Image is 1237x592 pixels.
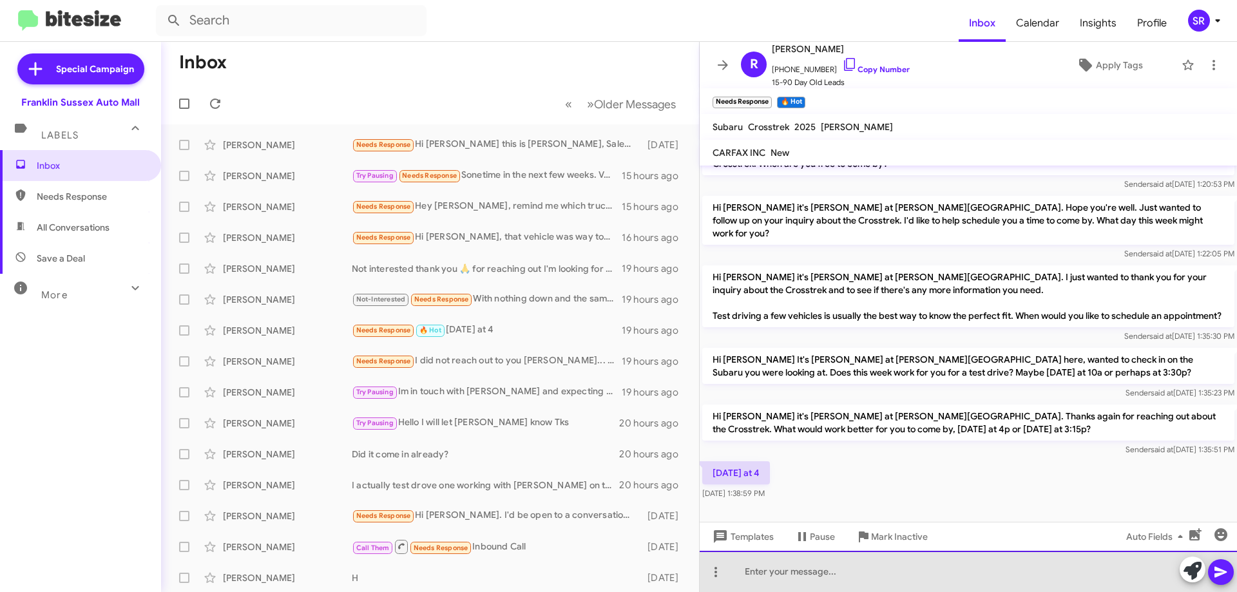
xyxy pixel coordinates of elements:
div: [DATE] [641,510,689,522]
button: Apply Tags [1043,53,1175,77]
div: Hi [PERSON_NAME]. I'd be open to a conversation to better understand the offer. [352,508,641,523]
span: said at [1149,179,1172,189]
span: Try Pausing [356,171,394,180]
div: [PERSON_NAME] [223,293,352,306]
span: Try Pausing [356,388,394,396]
span: Needs Response [414,295,469,303]
span: Pause [810,525,835,548]
div: [PERSON_NAME] [223,448,352,461]
span: Call Them [356,544,390,552]
p: Hi [PERSON_NAME] it's [PERSON_NAME] at [PERSON_NAME][GEOGRAPHIC_DATA]. Thanks again for reaching ... [702,405,1234,441]
span: Special Campaign [56,62,134,75]
div: [PERSON_NAME] [223,262,352,275]
div: [DATE] [641,540,689,553]
div: Hi [PERSON_NAME], that vehicle was way too high mileage, and way too expensive. [352,230,622,245]
div: [PERSON_NAME] [223,169,352,182]
div: [PERSON_NAME] [223,571,352,584]
span: Sender [DATE] 1:20:53 PM [1124,179,1234,189]
div: [PERSON_NAME] [223,231,352,244]
span: 🔥 Hot [419,326,441,334]
div: 15 hours ago [622,200,689,213]
div: Franklin Sussex Auto Mall [21,96,140,109]
a: Copy Number [842,64,910,74]
span: Needs Response [356,202,411,211]
a: Insights [1069,5,1127,42]
div: [PERSON_NAME] [223,479,352,492]
span: All Conversations [37,221,110,234]
div: [PERSON_NAME] [223,417,352,430]
span: Older Messages [594,97,676,111]
div: [PERSON_NAME] [223,324,352,337]
button: Next [579,91,684,117]
h1: Inbox [179,52,227,73]
span: [PHONE_NUMBER] [772,57,910,76]
span: Apply Tags [1096,53,1143,77]
p: Hi [PERSON_NAME] It's [PERSON_NAME] at [PERSON_NAME][GEOGRAPHIC_DATA] here, wanted to check in on... [702,348,1234,384]
input: Search [156,5,427,36]
a: Calendar [1006,5,1069,42]
small: Needs Response [713,97,772,108]
span: Inbox [37,159,146,172]
span: Auto Fields [1126,525,1188,548]
span: Needs Response [356,140,411,149]
span: Needs Response [356,357,411,365]
div: 19 hours ago [622,324,689,337]
span: » [587,96,594,112]
span: Try Pausing [356,419,394,427]
button: Mark Inactive [845,525,938,548]
button: SR [1177,10,1223,32]
div: [PERSON_NAME] [223,540,352,553]
div: I actually test drove one working with [PERSON_NAME] on the 12th. [352,479,619,492]
span: said at [1149,331,1172,341]
span: Sender [DATE] 1:35:51 PM [1126,444,1234,454]
div: Im in touch with [PERSON_NAME] and expecting message back [DATE] [352,385,622,399]
span: [PERSON_NAME] [821,121,893,133]
div: [DATE] at 4 [352,323,622,338]
div: Hello I will let [PERSON_NAME] know Tks [352,415,619,430]
span: CARFAX INC [713,147,765,158]
div: [PERSON_NAME] [223,386,352,399]
span: Not-Interested [356,295,406,303]
p: Hi [PERSON_NAME] it's [PERSON_NAME] at [PERSON_NAME][GEOGRAPHIC_DATA]. Hope you're well. Just wan... [702,196,1234,245]
span: said at [1151,388,1173,397]
span: Mark Inactive [871,525,928,548]
div: 20 hours ago [619,417,689,430]
div: [DATE] [641,138,689,151]
span: Labels [41,129,79,141]
span: said at [1149,249,1172,258]
span: Sender [DATE] 1:22:05 PM [1124,249,1234,258]
div: 16 hours ago [622,231,689,244]
div: 20 hours ago [619,448,689,461]
div: 15 hours ago [622,169,689,182]
div: Not interested thank you 🙏 for reaching out I'm looking for a hybrid something. That's good on gas. [352,262,622,275]
a: Profile [1127,5,1177,42]
span: Crosstrek [748,121,789,133]
span: Needs Response [414,544,468,552]
a: Inbox [959,5,1006,42]
button: Pause [784,525,845,548]
span: New [771,147,789,158]
span: 2025 [794,121,816,133]
div: 19 hours ago [622,293,689,306]
div: [PERSON_NAME] [223,138,352,151]
div: [DATE] [641,571,689,584]
span: Needs Response [356,233,411,242]
div: SR [1188,10,1210,32]
span: R [750,54,758,75]
span: 15-90 Day Old Leads [772,76,910,89]
span: Needs Response [402,171,457,180]
span: Needs Response [356,326,411,334]
div: Hi [PERSON_NAME] this is [PERSON_NAME], Sales Manager at [GEOGRAPHIC_DATA]. I saw you connected w... [352,137,641,152]
button: Auto Fields [1116,525,1198,548]
p: [DATE] at 4 [702,461,770,484]
div: Inbound Call [352,539,641,555]
div: 19 hours ago [622,262,689,275]
span: [PERSON_NAME] [772,41,910,57]
span: Save a Deal [37,252,85,265]
div: Hey [PERSON_NAME], remind me which truck i inquired about send me the link to it and the price pl... [352,199,622,214]
span: Needs Response [356,511,411,520]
